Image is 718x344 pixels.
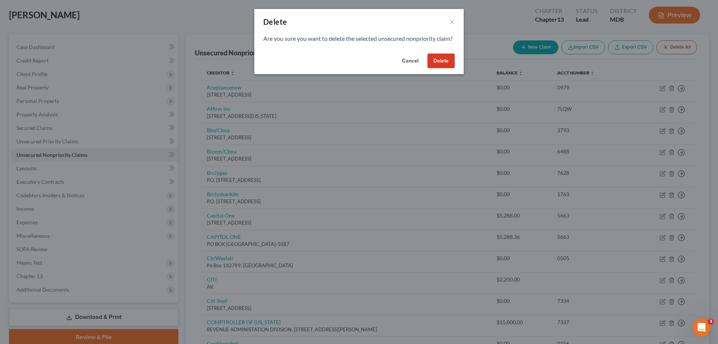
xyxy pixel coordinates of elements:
[396,54,424,69] button: Cancel
[449,17,455,26] button: ×
[708,319,714,325] span: 3
[263,34,455,43] p: Are you sure you want to delete the selected unsecured nonpriority claim?
[693,319,711,337] iframe: Intercom live chat
[427,54,455,69] button: Delete
[263,16,287,27] div: Delete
